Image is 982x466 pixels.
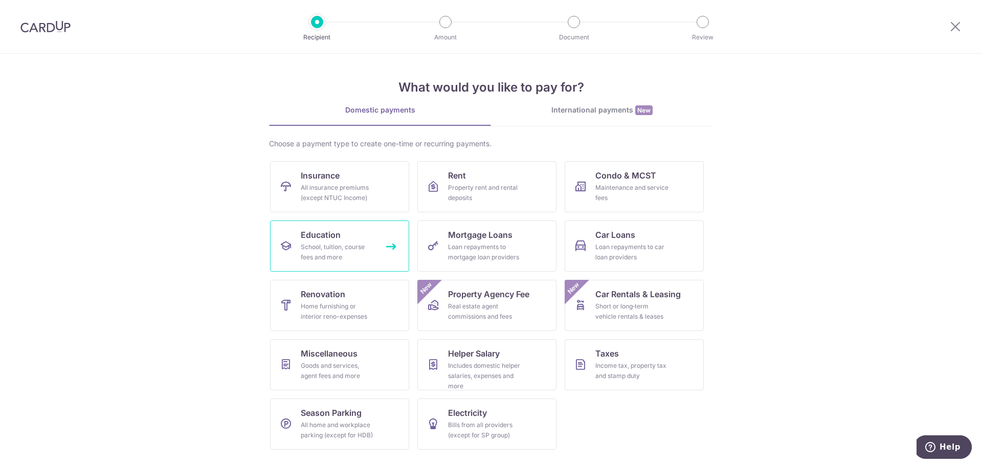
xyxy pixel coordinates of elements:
[270,398,409,450] a: Season ParkingAll home and workplace parking (except for HDB)
[301,347,358,360] span: Miscellaneous
[491,105,713,116] div: International payments
[417,339,556,390] a: Helper SalaryIncludes domestic helper salaries, expenses and more
[301,301,374,322] div: Home furnishing or interior reno-expenses
[301,407,362,419] span: Season Parking
[448,169,466,182] span: Rent
[448,301,522,322] div: Real estate agent commissions and fees
[269,78,713,97] h4: What would you like to pay for?
[565,280,582,297] span: New
[20,20,71,33] img: CardUp
[417,280,556,331] a: Property Agency FeeReal estate agent commissions and feesNew
[301,229,341,241] span: Education
[448,242,522,262] div: Loan repayments to mortgage loan providers
[595,242,669,262] div: Loan repayments to car loan providers
[279,32,355,42] p: Recipient
[635,105,653,115] span: New
[417,161,556,212] a: RentProperty rent and rental deposits
[23,7,44,16] span: Help
[270,161,409,212] a: InsuranceAll insurance premiums (except NTUC Income)
[269,105,491,115] div: Domestic payments
[565,280,704,331] a: Car Rentals & LeasingShort or long‑term vehicle rentals & leasesNew
[448,420,522,440] div: Bills from all providers (except for SP group)
[595,347,619,360] span: Taxes
[417,398,556,450] a: ElectricityBills from all providers (except for SP group)
[917,435,972,461] iframe: Opens a widget where you can find more information
[301,361,374,381] div: Goods and services, agent fees and more
[595,183,669,203] div: Maintenance and service fees
[269,139,713,149] div: Choose a payment type to create one-time or recurring payments.
[301,183,374,203] div: All insurance premiums (except NTUC Income)
[301,288,345,300] span: Renovation
[448,407,487,419] span: Electricity
[301,420,374,440] div: All home and workplace parking (except for HDB)
[665,32,741,42] p: Review
[536,32,612,42] p: Document
[565,220,704,272] a: Car LoansLoan repayments to car loan providers
[448,361,522,391] div: Includes domestic helper salaries, expenses and more
[418,280,435,297] span: New
[448,229,512,241] span: Mortgage Loans
[417,220,556,272] a: Mortgage LoansLoan repayments to mortgage loan providers
[448,183,522,203] div: Property rent and rental deposits
[448,288,529,300] span: Property Agency Fee
[565,339,704,390] a: TaxesIncome tax, property tax and stamp duty
[408,32,483,42] p: Amount
[595,169,656,182] span: Condo & MCST
[270,339,409,390] a: MiscellaneousGoods and services, agent fees and more
[301,242,374,262] div: School, tuition, course fees and more
[270,220,409,272] a: EducationSchool, tuition, course fees and more
[301,169,340,182] span: Insurance
[595,229,635,241] span: Car Loans
[595,301,669,322] div: Short or long‑term vehicle rentals & leases
[595,361,669,381] div: Income tax, property tax and stamp duty
[565,161,704,212] a: Condo & MCSTMaintenance and service fees
[448,347,500,360] span: Helper Salary
[270,280,409,331] a: RenovationHome furnishing or interior reno-expenses
[595,288,681,300] span: Car Rentals & Leasing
